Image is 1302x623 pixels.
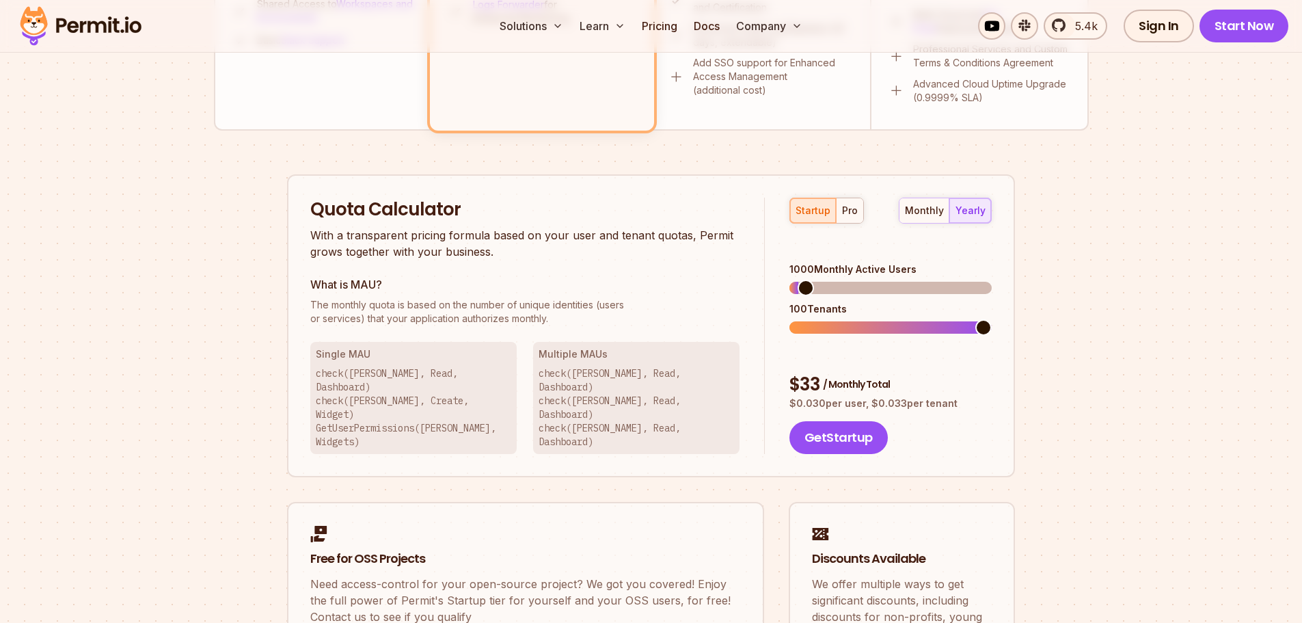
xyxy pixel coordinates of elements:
p: check([PERSON_NAME], Read, Dashboard) check([PERSON_NAME], Create, Widget) GetUserPermissions([PE... [316,367,511,449]
div: $ 33 [789,373,992,397]
div: monthly [905,204,944,217]
img: Permit logo [14,3,148,49]
h3: Single MAU [316,347,511,361]
h2: Free for OSS Projects [310,551,741,568]
div: 100 Tenants [789,302,992,316]
button: Company [731,12,808,40]
a: 5.4k [1044,12,1107,40]
p: $ 0.030 per user, $ 0.033 per tenant [789,397,992,410]
h2: Quota Calculator [310,198,740,222]
p: Professional Services and Custom Terms & Conditions Agreement [913,42,1071,70]
button: Solutions [494,12,569,40]
h2: Discounts Available [812,551,992,568]
button: GetStartup [789,421,888,454]
div: 1000 Monthly Active Users [789,263,992,276]
span: The monthly quota is based on the number of unique identities (users [310,298,740,312]
a: Docs [688,12,725,40]
p: Add SSO support for Enhanced Access Management (additional cost) [693,56,854,97]
p: Advanced Cloud Uptime Upgrade (0.9999% SLA) [913,77,1071,105]
a: Start Now [1199,10,1289,42]
h3: What is MAU? [310,276,740,293]
p: With a transparent pricing formula based on your user and tenant quotas, Permit grows together wi... [310,227,740,260]
span: 5.4k [1067,18,1098,34]
div: pro [842,204,858,217]
button: Learn [574,12,631,40]
p: check([PERSON_NAME], Read, Dashboard) check([PERSON_NAME], Read, Dashboard) check([PERSON_NAME], ... [539,367,734,449]
span: / Monthly Total [823,377,890,391]
a: Sign In [1124,10,1194,42]
h3: Multiple MAUs [539,347,734,361]
p: or services) that your application authorizes monthly. [310,298,740,326]
a: Pricing [636,12,683,40]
